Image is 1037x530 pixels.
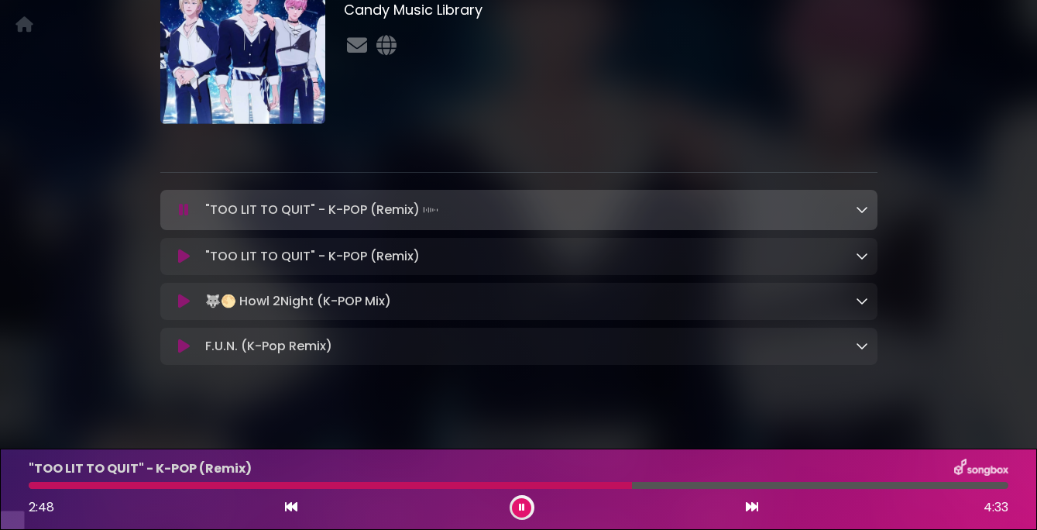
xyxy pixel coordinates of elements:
[344,2,877,19] h3: Candy Music Library
[205,337,332,356] p: F.U.N. (K-Pop Remix)
[205,199,441,221] p: "TOO LIT TO QUIT" - K-POP (Remix)
[205,247,420,266] p: "TOO LIT TO QUIT" - K-POP (Remix)
[205,292,391,311] p: 🐺🌕 Howl 2Night (K-POP Mix)
[420,199,441,221] img: waveform4.gif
